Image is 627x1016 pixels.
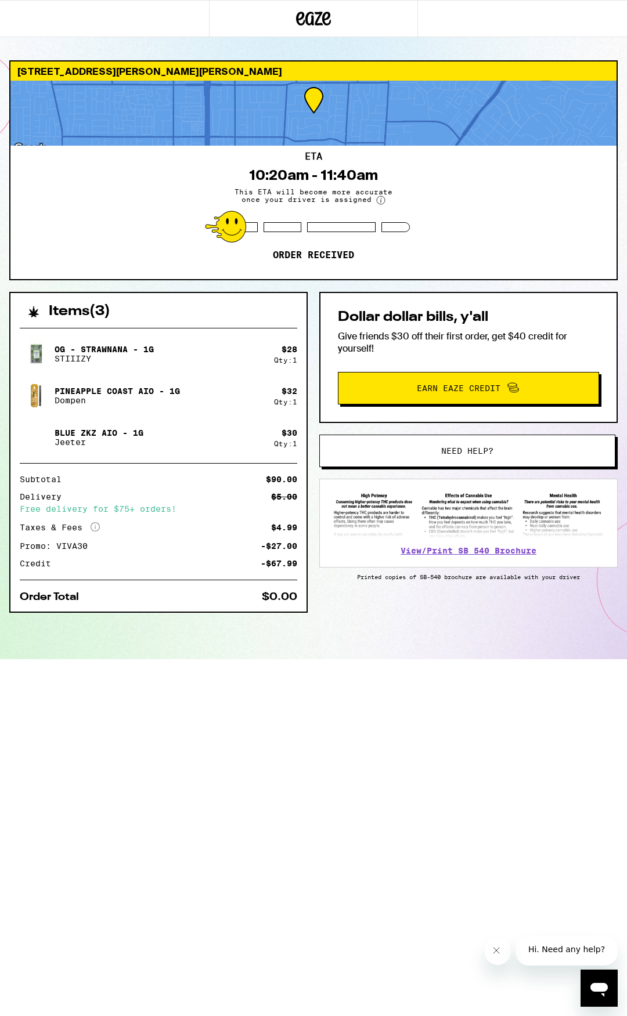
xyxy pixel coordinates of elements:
[55,345,154,354] p: OG - Strawnana - 1g
[20,421,52,454] img: Blue ZKZ AIO - 1g
[273,250,354,261] p: Order received
[20,522,100,533] div: Taxes & Fees
[282,386,297,396] div: $ 32
[20,338,52,370] img: OG - Strawnana - 1g
[581,970,618,1007] iframe: Button to launch messaging window
[20,379,52,412] img: Pineapple Coast AIO - 1g
[20,493,70,501] div: Delivery
[338,372,599,404] button: Earn Eaze Credit
[10,62,617,81] div: [STREET_ADDRESS][PERSON_NAME][PERSON_NAME]
[55,438,143,447] p: Jeeter
[331,491,606,538] img: SB 540 Brochure preview
[271,523,297,531] div: $4.99
[20,592,87,602] div: Order Total
[485,939,511,965] iframe: Close message
[274,440,297,447] div: Qty: 1
[319,435,615,467] button: Need help?
[516,937,618,966] iframe: Message from company
[274,356,297,364] div: Qty: 1
[20,505,297,513] div: Free delivery for $75+ orders!
[20,475,70,483] div: Subtotal
[282,345,297,354] div: $ 28
[401,546,536,555] a: View/Print SB 540 Brochure
[49,305,110,319] h2: Items ( 3 )
[282,428,297,438] div: $ 30
[441,447,493,455] span: Need help?
[266,475,297,483] div: $90.00
[338,310,599,324] h2: Dollar dollar bills, y'all
[55,396,180,405] p: Dompen
[305,152,322,161] h2: ETA
[55,428,143,438] p: Blue ZKZ AIO - 1g
[20,559,59,567] div: Credit
[274,398,297,406] div: Qty: 1
[417,384,500,392] span: Earn Eaze Credit
[249,167,378,183] div: 10:20am - 11:40am
[55,386,180,396] p: Pineapple Coast AIO - 1g
[55,354,154,363] p: STIIIZY
[338,330,599,355] p: Give friends $30 off their first order, get $40 credit for yourself!
[226,188,401,205] span: This ETA will become more accurate once your driver is assigned
[261,559,297,567] div: -$67.99
[20,542,96,550] div: Promo: VIVA30
[271,493,297,501] div: $5.00
[319,573,618,580] p: Printed copies of SB-540 brochure are available with your driver
[261,542,297,550] div: -$27.00
[262,592,297,602] div: $0.00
